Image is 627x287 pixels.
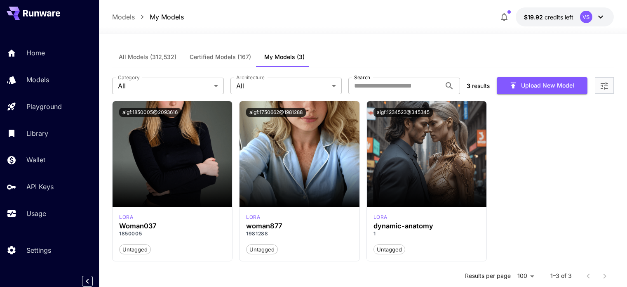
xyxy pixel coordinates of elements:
p: lora [119,213,133,221]
button: aigf:1850005@2093616 [119,108,181,117]
p: Playground [26,102,62,111]
span: All Models (312,532) [119,53,176,61]
p: 1850005 [119,230,225,237]
h3: woman877 [246,222,352,230]
button: Untagged [119,244,151,255]
button: Upload New Model [497,77,587,94]
label: Architecture [236,74,264,81]
p: 1–3 of 3 [550,272,572,280]
div: VS [580,11,592,23]
p: Home [26,48,45,58]
p: 1981288 [246,230,352,237]
div: SDXL 1.0 [119,213,133,221]
h3: Woman037 [119,222,225,230]
span: credits left [545,14,573,21]
div: $19.92086 [524,13,573,21]
span: All [118,81,211,91]
span: Untagged [120,246,150,254]
button: aigf:1234523@345345 [373,108,433,117]
span: 3 [467,82,470,89]
button: aigf:1750662@1981288 [246,108,306,117]
p: Wallet [26,155,45,165]
h3: dynamic-anatomy [373,222,480,230]
div: SDXL 1.0 [373,213,387,221]
p: lora [373,213,387,221]
p: Results per page [465,272,511,280]
button: Untagged [373,244,405,255]
label: Category [118,74,140,81]
p: API Keys [26,182,54,192]
label: Search [354,74,370,81]
span: $19.92 [524,14,545,21]
button: Open more filters [599,81,609,91]
span: Certified Models (167) [190,53,251,61]
span: Untagged [374,246,405,254]
span: Untagged [247,246,277,254]
p: 1 [373,230,480,237]
span: My Models (3) [264,53,305,61]
p: lora [246,213,260,221]
p: Usage [26,209,46,218]
p: Settings [26,245,51,255]
button: Untagged [246,244,278,255]
p: Models [26,75,49,85]
a: My Models [150,12,184,22]
p: Library [26,128,48,138]
div: SDXL 1.0 [246,213,260,221]
span: All [236,81,329,91]
a: Models [112,12,135,22]
div: 100 [514,270,537,282]
button: $19.92086VS [516,7,614,26]
nav: breadcrumb [112,12,184,22]
button: Collapse sidebar [82,276,93,287]
span: results [472,82,490,89]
